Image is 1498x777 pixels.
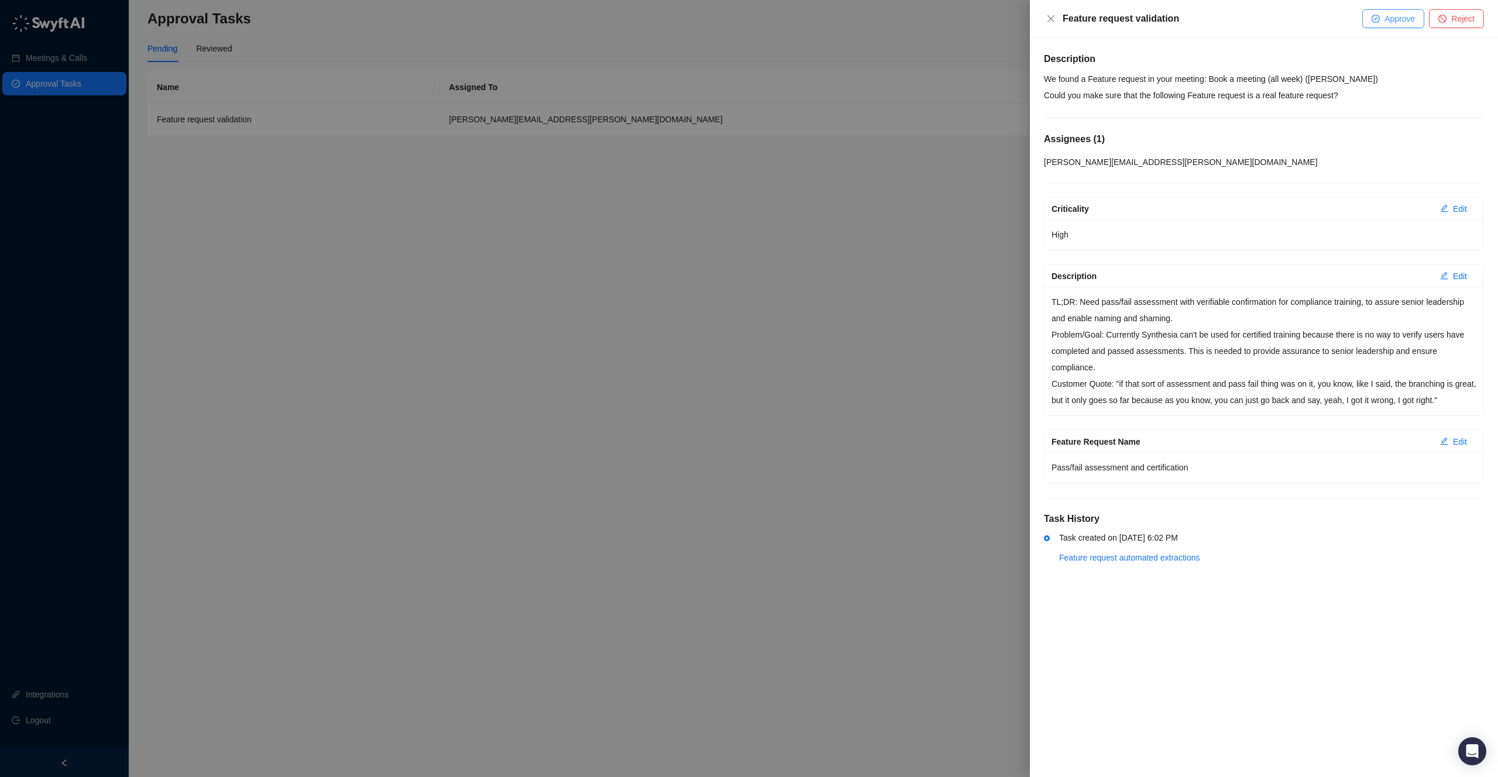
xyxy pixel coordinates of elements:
span: edit [1440,437,1448,445]
h5: Description [1044,52,1484,66]
span: close [1046,14,1056,23]
span: Edit [1453,202,1467,215]
div: Feature request validation [1063,12,1362,26]
span: Approve [1384,12,1415,25]
div: Description [1052,270,1431,283]
span: Reject [1451,12,1475,25]
span: check-circle [1372,15,1380,23]
span: Edit [1453,435,1467,448]
button: Edit [1431,267,1476,286]
button: Edit [1431,200,1476,218]
span: Task created on [DATE] 6:02 PM [1059,533,1178,542]
p: TL;DR: Need pass/fail assessment with verifiable confirmation for compliance training, to assure ... [1052,294,1476,326]
button: Close [1044,12,1058,26]
a: Feature request automated extractions [1059,553,1200,562]
span: Edit [1453,270,1467,283]
h5: Task History [1044,512,1484,526]
div: Criticality [1052,202,1431,215]
p: High [1052,226,1476,243]
div: Open Intercom Messenger [1458,737,1486,765]
button: Approve [1362,9,1424,28]
p: Pass/fail assessment and certification [1052,459,1476,476]
button: Reject [1429,9,1484,28]
div: Feature Request Name [1052,435,1431,448]
button: Edit [1431,432,1476,451]
span: edit [1440,204,1448,212]
p: We found a Feature request in your meeting: Book a meeting (all week) ([PERSON_NAME]) Could you m... [1044,71,1484,104]
h5: Assignees ( 1 ) [1044,132,1484,146]
span: stop [1438,15,1447,23]
span: edit [1440,271,1448,280]
p: Problem/Goal: Currently Synthesia can't be used for certified training because there is no way to... [1052,326,1476,376]
p: Customer Quote: "if that sort of assessment and pass fail thing was on it, you know, like I said,... [1052,376,1476,408]
span: [PERSON_NAME][EMAIL_ADDRESS][PERSON_NAME][DOMAIN_NAME] [1044,157,1318,167]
